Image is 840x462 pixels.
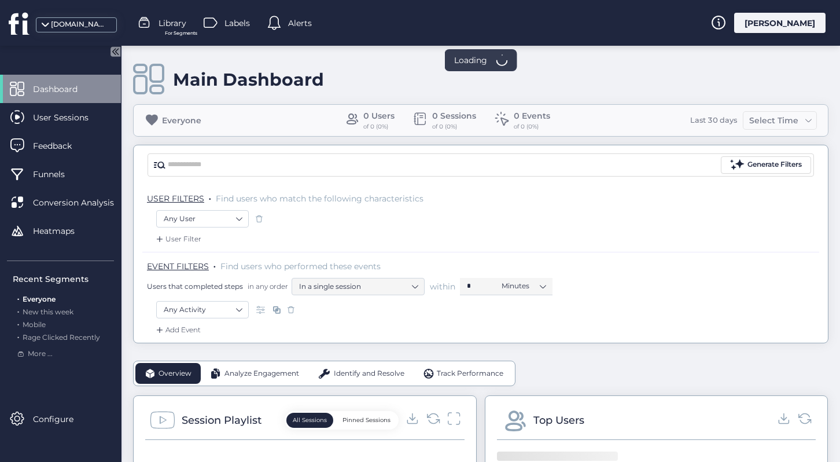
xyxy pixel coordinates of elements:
[23,295,56,303] span: Everyone
[173,69,324,90] div: Main Dashboard
[159,17,186,30] span: Library
[220,261,381,272] span: Find users who performed these events
[33,225,92,237] span: Heatmaps
[33,413,91,426] span: Configure
[299,278,417,295] nz-select-item: In a single session
[216,193,423,204] span: Find users who match the following characteristics
[288,17,312,30] span: Alerts
[23,307,73,316] span: New this week
[437,368,503,379] span: Track Performance
[209,191,211,203] span: .
[734,13,826,33] div: [PERSON_NAME]
[747,159,802,170] div: Generate Filters
[17,305,19,316] span: .
[33,83,95,96] span: Dashboard
[17,331,19,342] span: .
[182,412,261,428] div: Session Playlist
[154,324,201,336] div: Add Event
[154,233,201,245] div: User Filter
[502,277,546,295] nz-select-item: Minutes
[147,193,204,204] span: USER FILTERS
[28,349,53,360] span: More ...
[147,281,243,291] span: Users that completed steps
[224,17,250,30] span: Labels
[147,261,209,272] span: EVENT FILTERS
[721,156,811,174] button: Generate Filters
[17,292,19,303] span: .
[13,273,114,285] div: Recent Segments
[164,301,241,318] nz-select-item: Any Activity
[33,111,106,124] span: User Sessions
[213,259,216,270] span: .
[33,168,82,181] span: Funnels
[336,413,397,428] button: Pinned Sessions
[159,368,191,379] span: Overview
[23,320,46,329] span: Mobile
[286,413,333,428] button: All Sessions
[430,281,455,292] span: within
[33,140,89,152] span: Feedback
[224,368,299,379] span: Analyze Engagement
[164,210,241,228] nz-select-item: Any User
[533,412,584,428] div: Top Users
[334,368,404,379] span: Identify and Resolve
[23,333,100,342] span: Rage Clicked Recently
[51,19,109,30] div: [DOMAIN_NAME]
[245,281,288,291] span: in any order
[33,196,131,209] span: Conversion Analysis
[17,318,19,329] span: .
[165,30,197,37] span: For Segments
[454,54,487,67] span: Loading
